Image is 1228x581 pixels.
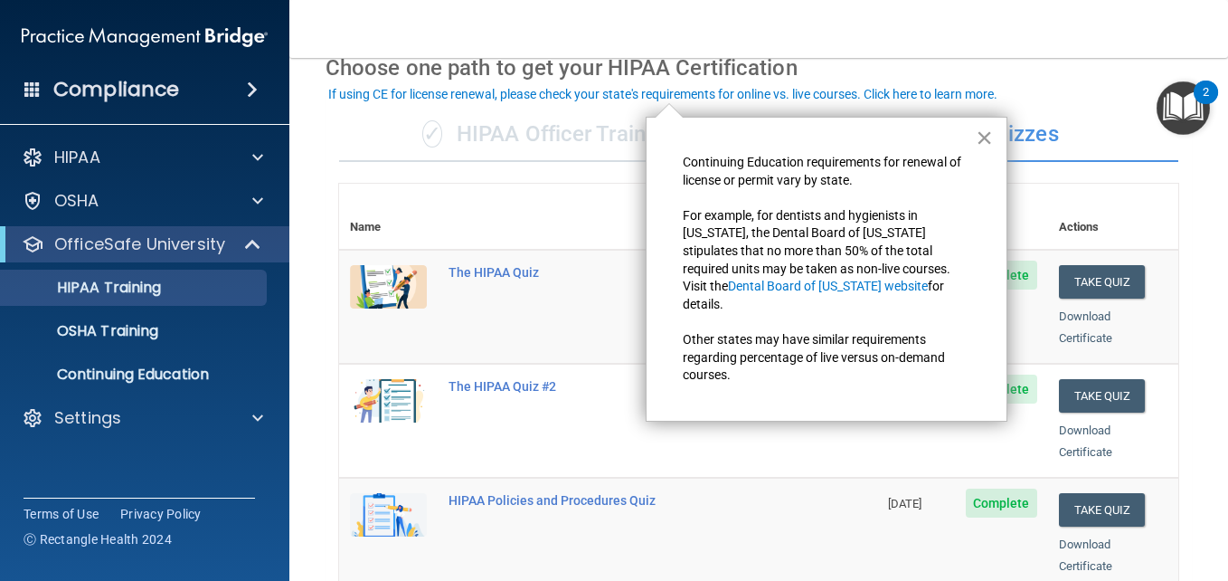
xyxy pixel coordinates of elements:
[1059,379,1146,413] button: Take Quiz
[339,108,759,162] div: HIPAA Officer Training
[326,42,1192,94] div: Choose one path to get your HIPAA Certification
[22,19,268,55] img: PMB logo
[888,497,922,510] span: [DATE]
[24,530,172,548] span: Ⓒ Rectangle Health 2024
[683,331,970,385] p: Other states may have similar requirements regarding percentage of live versus on-demand courses.
[976,123,993,152] button: Close
[683,208,953,293] span: For example, for dentists and hygienists in [US_STATE], the Dental Board of [US_STATE] stipulates...
[1059,310,1113,345] a: Download Certificate
[339,184,438,250] th: Name
[966,489,1037,518] span: Complete
[1059,265,1146,299] button: Take Quiz
[53,77,179,102] h4: Compliance
[54,190,99,212] p: OSHA
[1203,92,1209,116] div: 2
[54,233,225,255] p: OfficeSafe University
[449,265,787,280] div: The HIPAA Quiz
[422,120,442,148] span: ✓
[24,505,99,523] a: Terms of Use
[54,147,100,168] p: HIPAA
[1157,81,1210,135] button: Open Resource Center, 2 new notifications
[12,366,259,384] p: Continuing Education
[646,117,1007,422] div: HIPAA Training Disclaimer
[449,493,787,508] div: HIPAA Policies and Procedures Quiz
[449,379,787,394] div: The HIPAA Quiz #2
[54,407,121,429] p: Settings
[1048,184,1179,250] th: Actions
[759,108,1178,162] div: HIPAA Quizzes
[683,154,970,189] p: Continuing Education requirements for renewal of license or permit vary by state.
[120,505,202,523] a: Privacy Policy
[1059,424,1113,459] a: Download Certificate
[328,88,997,100] div: If using CE for license renewal, please check your state's requirements for online vs. live cours...
[728,279,928,293] a: Dental Board of [US_STATE] website
[12,322,158,340] p: OSHA Training
[1059,538,1113,573] a: Download Certificate
[1059,493,1146,527] button: Take Quiz
[683,279,947,311] span: for details.
[12,279,161,297] p: HIPAA Training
